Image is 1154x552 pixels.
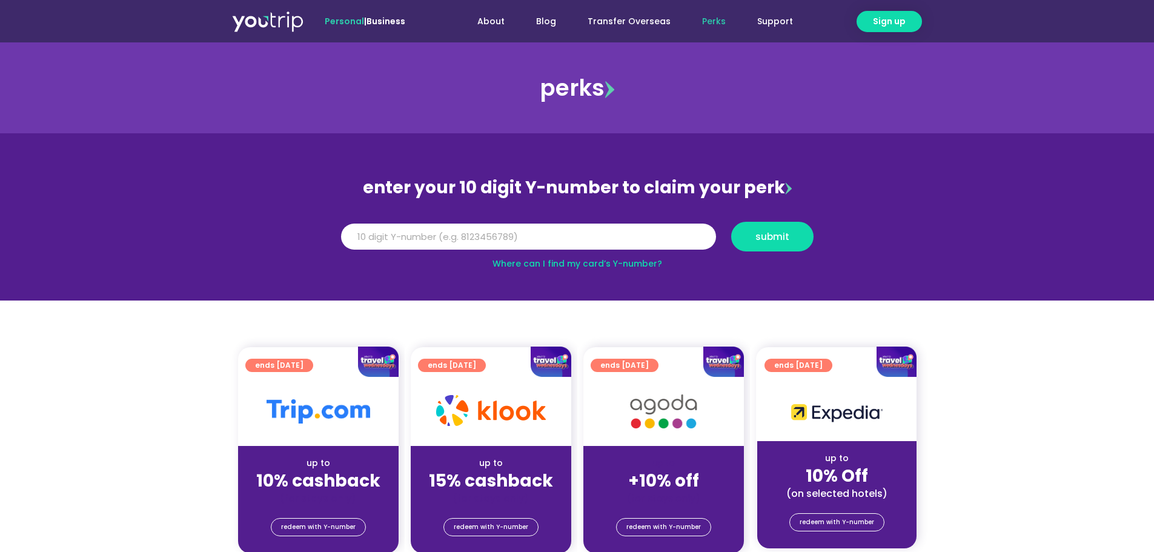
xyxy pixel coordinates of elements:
div: (for stays only) [593,492,734,505]
div: up to [248,457,389,470]
form: Y Number [341,222,814,261]
strong: +10% off [628,469,699,493]
a: Perks [686,10,741,33]
div: (on selected hotels) [767,487,907,500]
span: | [325,15,405,27]
a: Support [741,10,809,33]
strong: 10% cashback [256,469,380,493]
div: (for stays only) [248,492,389,505]
input: 10 digit Y-number (e.g. 8123456789) [341,224,716,250]
span: redeem with Y-number [800,514,874,531]
span: redeem with Y-number [454,519,528,536]
div: enter your 10 digit Y-number to claim your perk [335,172,820,204]
a: Business [366,15,405,27]
a: redeem with Y-number [789,513,884,531]
a: Blog [520,10,572,33]
span: redeem with Y-number [626,519,701,536]
a: Transfer Overseas [572,10,686,33]
nav: Menu [438,10,809,33]
span: redeem with Y-number [281,519,356,536]
span: Personal [325,15,364,27]
span: Sign up [873,15,906,28]
span: up to [652,457,675,469]
a: redeem with Y-number [616,518,711,536]
a: Sign up [857,11,922,32]
div: up to [767,452,907,465]
a: redeem with Y-number [271,518,366,536]
a: About [462,10,520,33]
strong: 15% cashback [429,469,553,493]
a: Where can I find my card’s Y-number? [492,258,662,270]
span: submit [755,232,789,241]
div: (for stays only) [420,492,562,505]
div: up to [420,457,562,470]
strong: 10% Off [806,464,868,488]
a: redeem with Y-number [443,518,539,536]
button: submit [731,222,814,251]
